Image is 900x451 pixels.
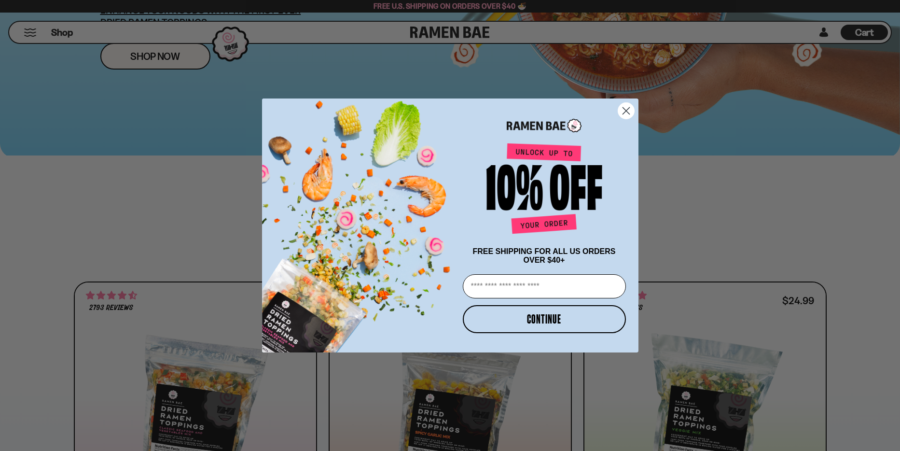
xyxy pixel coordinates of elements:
button: CONTINUE [463,305,626,333]
button: Close dialog [618,102,635,119]
img: ce7035ce-2e49-461c-ae4b-8ade7372f32c.png [262,90,459,352]
img: Ramen Bae Logo [507,118,582,134]
img: Unlock up to 10% off [484,143,605,238]
span: FREE SHIPPING FOR ALL US ORDERS OVER $40+ [472,247,615,264]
